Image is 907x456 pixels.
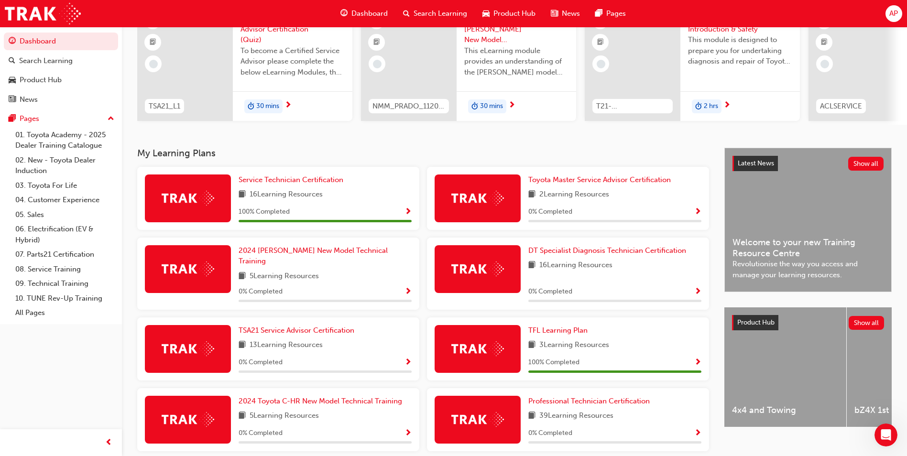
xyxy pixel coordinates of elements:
span: 39 Learning Resources [539,410,613,422]
span: 0 % Completed [239,357,283,368]
button: Show Progress [404,357,412,369]
span: T21-FOD_HVIS_PREREQ [596,101,669,112]
button: DashboardSearch LearningProduct HubNews [4,31,118,110]
div: Pages [20,113,39,124]
span: guage-icon [340,8,348,20]
span: car-icon [482,8,490,20]
button: Show Progress [694,427,701,439]
span: 5 Learning Resources [250,410,319,422]
button: AP [885,5,902,22]
img: Trak [451,261,504,276]
a: Trak [5,3,81,24]
a: 10. TUNE Rev-Up Training [11,291,118,306]
span: Show Progress [404,429,412,438]
a: car-iconProduct Hub [475,4,543,23]
span: 0 % Completed [239,286,283,297]
button: Show Progress [694,206,701,218]
span: Welcome to your new Training Resource Centre [732,237,884,259]
span: TSA21_L1 [149,101,180,112]
span: Toyota Master Service Advisor Certification [528,175,671,184]
span: 16 Learning Resources [539,260,612,271]
span: 13 Learning Resources [250,339,323,351]
span: AP [889,8,898,19]
span: 0 % Completed [528,206,572,217]
a: 08. Service Training [11,262,118,277]
span: prev-icon [105,437,112,449]
span: book-icon [528,339,535,351]
span: Pages [606,8,626,19]
span: Service Technician Certification [239,175,343,184]
span: 0 % Completed [528,428,572,439]
span: Show Progress [694,288,701,296]
img: Trak [162,341,214,356]
span: Show Progress [694,358,701,367]
span: 5 Learning Resources [250,271,319,282]
button: Show Progress [694,286,701,298]
span: news-icon [551,8,558,20]
div: Product Hub [20,75,62,86]
span: Show Progress [694,429,701,438]
span: book-icon [239,271,246,282]
span: 30 mins [480,101,503,112]
span: 100 % Completed [239,206,290,217]
span: search-icon [9,57,15,65]
span: Dashboard [351,8,388,19]
a: 05. Sales [11,207,118,222]
span: This module is designed to prepare you for undertaking diagnosis and repair of Toyota & Lexus Ele... [688,34,792,67]
div: Search Learning [19,55,73,66]
span: 3 Learning Resources [539,339,609,351]
a: News [4,91,118,109]
a: 02. New - Toyota Dealer Induction [11,153,118,178]
a: NMM_PRADO_112024_MODULE_12024 Landcruiser [PERSON_NAME] New Model Mechanisms - Model Outline 1Thi... [361,5,576,121]
span: learningRecordVerb_NONE-icon [820,60,829,68]
iframe: Intercom live chat [874,423,897,446]
a: DT Specialist Diagnosis Technician Certification [528,245,690,256]
a: Professional Technician Certification [528,396,654,407]
span: pages-icon [595,8,602,20]
span: To become a Certified Service Advisor please complete the below eLearning Modules, the Service Ad... [240,45,345,78]
a: Latest NewsShow allWelcome to your new Training Resource CentreRevolutionise the way you access a... [724,148,892,292]
span: 0 % Completed [239,428,283,439]
a: 07. Parts21 Certification [11,247,118,262]
a: 03. Toyota For Life [11,178,118,193]
span: 100 % Completed [528,357,579,368]
img: Trak [162,261,214,276]
a: news-iconNews [543,4,588,23]
a: Service Technician Certification [239,174,347,185]
span: TFL Learning Plan [528,326,588,335]
button: Pages [4,110,118,128]
img: Trak [451,341,504,356]
img: Trak [162,412,214,427]
span: booktick-icon [150,36,156,49]
span: 2 Learning Resources [539,189,609,201]
span: 2 hrs [704,101,718,112]
button: Show Progress [404,206,412,218]
span: booktick-icon [821,36,828,49]
span: Revolutionise the way you access and manage your learning resources. [732,259,884,280]
span: up-icon [108,113,114,125]
span: book-icon [239,189,246,201]
span: book-icon [239,410,246,422]
span: TSA21 Service Advisor Certification [239,326,354,335]
a: 0T21-FOD_HVIS_PREREQElectrification Introduction & SafetyThis module is designed to prepare you f... [585,5,800,121]
button: Show all [848,157,884,171]
a: 2024 [PERSON_NAME] New Model Technical Training [239,245,412,267]
span: next-icon [284,101,292,110]
span: News [562,8,580,19]
a: guage-iconDashboard [333,4,395,23]
span: book-icon [528,189,535,201]
a: TSA21 Service Advisor Certification [239,325,358,336]
span: ACLSERVICE [820,101,862,112]
span: 2024 [PERSON_NAME] New Model Technical Training [239,246,388,266]
span: 0 % Completed [528,286,572,297]
a: 04. Customer Experience [11,193,118,207]
span: next-icon [508,101,515,110]
span: Show Progress [404,288,412,296]
span: learningRecordVerb_NONE-icon [373,60,382,68]
a: 09. Technical Training [11,276,118,291]
span: booktick-icon [597,36,604,49]
span: DT Specialist Diagnosis Technician Certification [528,246,686,255]
span: search-icon [403,8,410,20]
a: All Pages [11,305,118,320]
span: Professional Technician Certification [528,397,650,405]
